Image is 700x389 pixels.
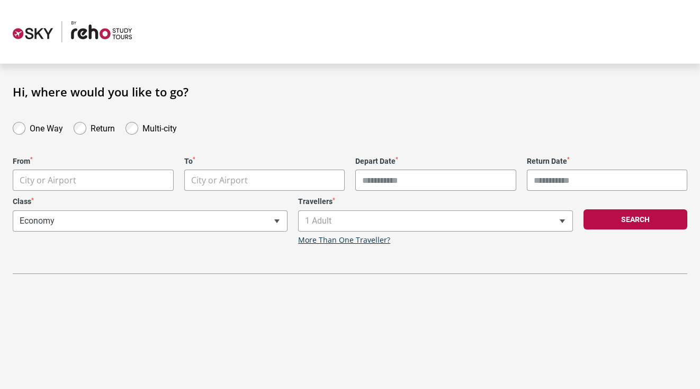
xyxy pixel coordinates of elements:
label: Class [13,197,288,206]
label: Return [91,121,115,134]
label: One Way [30,121,63,134]
span: City or Airport [184,170,345,191]
span: City or Airport [191,174,248,186]
label: Depart Date [355,157,516,166]
label: From [13,157,174,166]
span: 1 Adult [299,211,572,231]
label: Multi-city [142,121,177,134]
a: More Than One Traveller? [298,236,390,245]
span: City or Airport [13,170,174,191]
button: Search [584,209,687,229]
span: City or Airport [13,170,173,191]
label: To [184,157,345,166]
span: 1 Adult [298,210,573,232]
span: Economy [13,210,288,232]
span: Economy [13,211,287,231]
span: City or Airport [185,170,345,191]
span: City or Airport [20,174,76,186]
label: Return Date [527,157,688,166]
h1: Hi, where would you like to go? [13,85,687,99]
label: Travellers [298,197,573,206]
